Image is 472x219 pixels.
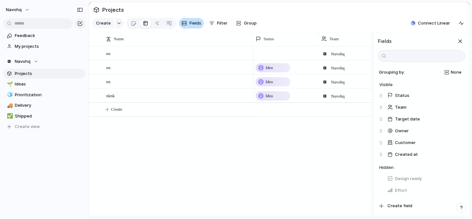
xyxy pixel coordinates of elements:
[7,112,11,120] div: ✅
[15,70,83,77] span: Projects
[384,185,465,196] button: Effort
[331,65,344,71] span: Navohq
[3,57,85,66] button: Navohq
[206,18,230,28] button: Filter
[106,92,115,99] span: nknk
[15,58,30,65] span: Navohq
[189,20,201,27] span: Fields
[6,102,12,109] button: 🚚
[395,128,409,134] span: Owner
[384,90,465,101] button: Status
[329,36,339,42] span: Team
[384,137,465,148] button: Customer
[384,149,465,160] button: Created at
[3,111,85,121] a: ✅Shipped
[379,137,465,149] div: Customer
[376,200,467,211] button: Create field
[379,149,465,160] div: Created at
[395,92,409,99] span: Status
[96,20,111,27] span: Create
[106,49,110,57] span: nn
[379,82,465,88] h4: Visible
[379,164,465,171] h4: Hidden
[3,69,85,79] a: Projects
[418,20,450,27] span: Connect Linear
[217,20,227,27] span: Filter
[6,113,12,119] button: ✅
[7,102,11,109] div: 🚚
[233,18,260,28] button: Group
[395,116,420,122] span: Target date
[395,175,422,182] span: Design ready
[331,93,344,100] span: Navohq
[3,100,85,110] a: 🚚Delivery
[265,79,273,85] span: Idea
[331,79,344,85] span: Navohq
[384,173,465,184] button: Design ready
[384,114,465,124] button: Target date
[379,90,465,101] div: Status
[379,101,465,113] div: Team
[451,69,462,76] span: None
[15,43,83,50] span: My projects
[395,187,407,194] span: Effort
[265,64,273,71] span: Idea
[395,151,418,158] span: Created at
[15,32,83,39] span: Feedback
[379,125,465,137] div: Owner
[15,123,40,130] span: Create view
[3,79,85,89] a: 🌱Ideas
[378,69,404,76] span: Grouping by
[6,92,12,98] button: 🧊
[395,139,416,146] span: Customer
[377,67,465,78] button: Grouping byNone
[331,51,344,57] span: Navohq
[408,18,453,28] button: Connect Linear
[3,31,85,41] a: Feedback
[111,106,122,113] span: Create
[106,78,110,85] span: nn
[15,113,83,119] span: Shipped
[179,18,204,28] button: Fields
[379,113,465,125] div: Target date
[384,126,465,136] button: Owner
[384,102,465,113] button: Team
[7,81,11,88] div: 🌱
[3,5,33,15] button: navohq
[15,81,83,87] span: Ideas
[3,122,85,132] button: Create view
[264,36,274,42] span: Status
[6,7,22,13] span: navohq
[15,92,83,98] span: Prioritization
[15,102,83,109] span: Delivery
[387,203,412,209] span: Create field
[265,93,273,99] span: Idea
[92,18,114,28] button: Create
[95,103,383,116] button: Create
[106,64,110,71] span: nn
[378,38,392,45] h3: Fields
[6,81,12,87] button: 🌱
[3,90,85,100] a: 🧊Prioritization
[114,36,124,42] span: Name
[7,91,11,99] div: 🧊
[3,42,85,51] a: My projects
[244,20,257,27] span: Group
[395,104,406,111] span: Team
[101,4,125,16] span: Projects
